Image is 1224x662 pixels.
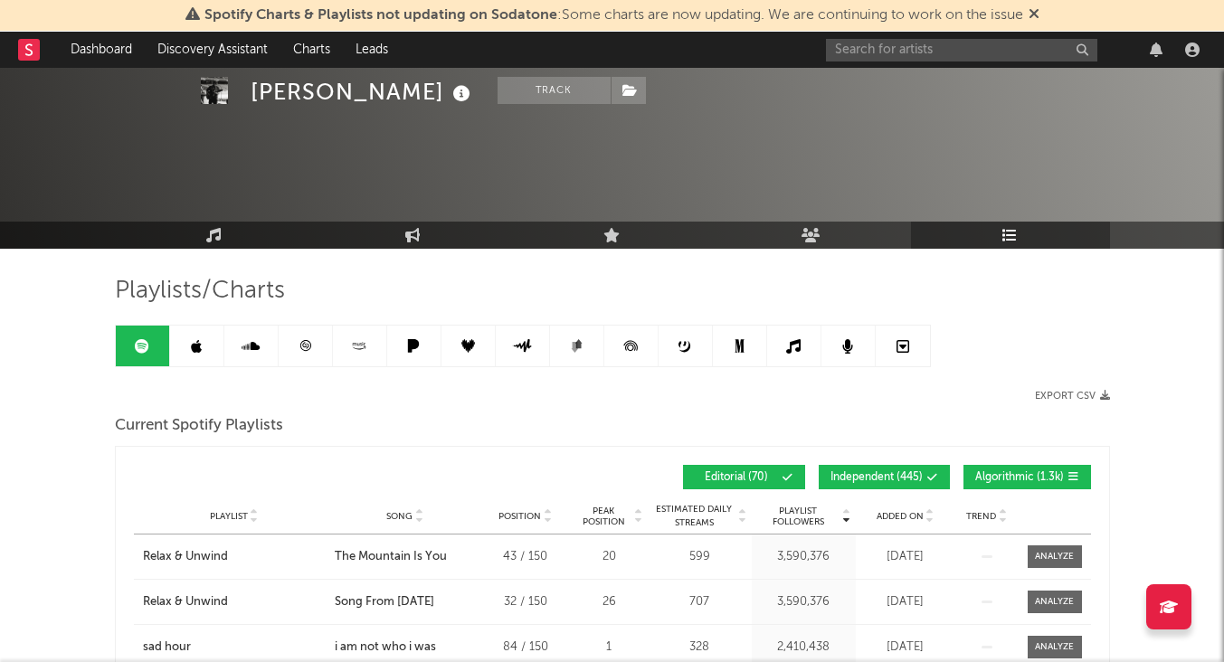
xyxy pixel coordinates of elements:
a: sad hour [143,638,326,657]
div: Relax & Unwind [143,593,228,611]
div: Song From [DATE] [335,593,434,611]
div: [DATE] [860,548,951,566]
div: 32 / 150 [485,593,566,611]
span: Song [386,511,413,522]
div: 20 [575,548,643,566]
div: 43 / 150 [485,548,566,566]
div: 3,590,376 [756,593,851,611]
a: Charts [280,32,343,68]
div: 707 [652,593,747,611]
span: Editorial ( 70 ) [695,472,778,483]
a: Leads [343,32,401,68]
span: Playlist [210,511,248,522]
span: Peak Position [575,506,632,527]
a: Discovery Assistant [145,32,280,68]
span: Trend [966,511,996,522]
a: Relax & Unwind [143,593,326,611]
span: Position [498,511,541,522]
div: 26 [575,593,643,611]
button: Track [498,77,611,104]
a: Dashboard [58,32,145,68]
span: Current Spotify Playlists [115,415,283,437]
div: [DATE] [860,638,951,657]
span: Playlist Followers [756,506,840,527]
span: Algorithmic ( 1.3k ) [975,472,1064,483]
span: : Some charts are now updating. We are continuing to work on the issue [204,8,1023,23]
div: Relax & Unwind [143,548,228,566]
button: Algorithmic(1.3k) [963,465,1091,489]
a: Relax & Unwind [143,548,326,566]
button: Independent(445) [819,465,950,489]
button: Export CSV [1035,391,1110,402]
span: Independent ( 445 ) [830,472,923,483]
span: Dismiss [1029,8,1039,23]
div: [PERSON_NAME] [251,77,475,107]
span: Playlists/Charts [115,280,285,302]
input: Search for artists [826,39,1097,61]
div: i am not who i was [335,638,436,657]
button: Editorial(70) [683,465,805,489]
span: Spotify Charts & Playlists not updating on Sodatone [204,8,557,23]
div: 328 [652,638,747,657]
div: [DATE] [860,593,951,611]
div: 1 [575,638,643,657]
div: 84 / 150 [485,638,566,657]
div: sad hour [143,638,191,657]
div: 3,590,376 [756,548,851,566]
div: The Mountain Is You [335,548,447,566]
div: 599 [652,548,747,566]
div: 2,410,438 [756,638,851,657]
span: Added On [877,511,924,522]
span: Estimated Daily Streams [652,503,736,530]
